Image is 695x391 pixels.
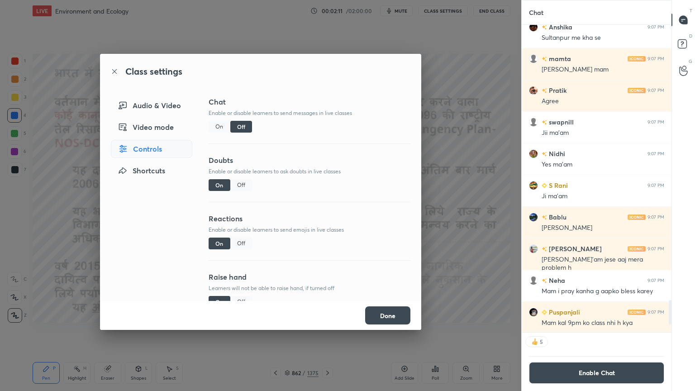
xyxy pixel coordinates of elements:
div: [PERSON_NAME]'am jese aaj mera problem h [542,255,664,272]
img: iconic-light.a09c19a4.png [628,56,646,62]
div: Controls [111,140,192,158]
p: Enable or disable learners to send emojis in live classes [209,226,410,234]
p: G [689,58,692,65]
img: 51a4156a648642f9a1429975242a7ad0.jpg [529,181,538,190]
p: Enable or disable learners to ask doubts in live classes [209,167,410,176]
div: Off [230,179,252,191]
div: 5 [539,338,543,345]
h6: Puspanjali [547,307,580,317]
img: thumbs_up.png [530,337,539,346]
div: Off [230,238,252,249]
h6: mamta [547,54,571,63]
img: iconic-light.a09c19a4.png [628,246,646,252]
img: Learner_Badge_beginner_1_8b307cf2a0.svg [542,310,547,315]
h3: Raise hand [209,272,410,282]
div: On [209,238,230,249]
div: On [209,179,230,191]
div: Agree [542,97,664,106]
img: no-rating-badge.077c3623.svg [542,152,547,157]
div: Video mode [111,118,192,136]
button: Enable Chat [529,362,664,384]
div: On [209,121,230,133]
div: 9:07 PM [647,151,664,157]
h6: Neha [547,276,565,285]
div: 9:07 PM [647,246,664,252]
p: D [689,33,692,39]
img: default.png [529,118,538,127]
h3: Reactions [209,213,410,224]
img: iconic-light.a09c19a4.png [628,310,646,315]
button: Done [365,306,410,324]
h6: S Rani [547,181,568,190]
p: Enable or disable learners to send messages in live classes [209,109,410,117]
h6: swapnill [547,117,574,127]
div: Off [230,296,252,308]
div: 9:07 PM [647,215,664,220]
div: 9:07 PM [647,24,664,30]
h6: [PERSON_NAME] [547,244,602,253]
div: 9:07 PM [647,310,664,315]
h6: Pratik [547,86,566,95]
div: On [209,296,230,308]
img: 7e1539eab84e435ba433c6594666c7aa.jpg [529,213,538,222]
p: T [690,7,692,14]
div: [PERSON_NAME] [542,224,664,233]
img: no-rating-badge.077c3623.svg [542,247,547,252]
img: ad55e57e120e462597d0510c7ef135c5.jpg [529,86,538,95]
h6: Bablu [547,212,566,222]
div: Ji ma'am [542,192,664,201]
div: Mam i pray kanha g aapko bless karey [542,287,664,296]
img: no-rating-badge.077c3623.svg [542,25,547,30]
div: 9:07 PM [647,56,664,62]
img: 4eef6d9b87a4473e8b528e256cf81ac7.jpg [529,149,538,158]
img: no-rating-badge.077c3623.svg [542,88,547,93]
img: default.png [529,54,538,63]
h6: Nidhi [547,149,565,158]
h2: Class settings [125,65,182,78]
p: Chat [522,0,551,24]
div: 9:07 PM [647,278,664,283]
div: Audio & Video [111,96,192,114]
div: Jii ma’am [542,129,664,138]
img: 6855a52e43ef4b6fa09256d5ca107ae0.jpg [529,308,538,317]
div: 9:07 PM [647,119,664,125]
img: c5965fb74bd04f66b6b6bcac2822abe2.jpg [529,23,538,32]
div: Off [230,121,252,133]
div: grid [522,25,671,332]
div: Yes ma'am [542,160,664,169]
h3: Doubts [209,155,410,166]
div: 9:07 PM [647,88,664,93]
h6: Anshika [547,22,572,32]
div: 9:07 PM [647,183,664,188]
img: no-rating-badge.077c3623.svg [542,215,547,220]
div: [PERSON_NAME] mam [542,65,664,74]
img: 25e9c11cacbc4f0e825a20759ec7bb6d.jpg [529,244,538,253]
p: Learners will not be able to raise hand, if turned off [209,284,410,292]
h3: Chat [209,96,410,107]
img: Learner_Badge_beginner_1_8b307cf2a0.svg [542,183,547,188]
img: no-rating-badge.077c3623.svg [542,120,547,125]
img: default.png [529,276,538,285]
img: iconic-light.a09c19a4.png [628,215,646,220]
img: iconic-light.a09c19a4.png [628,88,646,93]
img: no-rating-badge.077c3623.svg [542,57,547,62]
div: Mam kal 9pm ko class nhi h kya [542,319,664,328]
div: Sultanpur me kha se [542,33,664,43]
img: no-rating-badge.077c3623.svg [542,278,547,283]
div: Shortcuts [111,162,192,180]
